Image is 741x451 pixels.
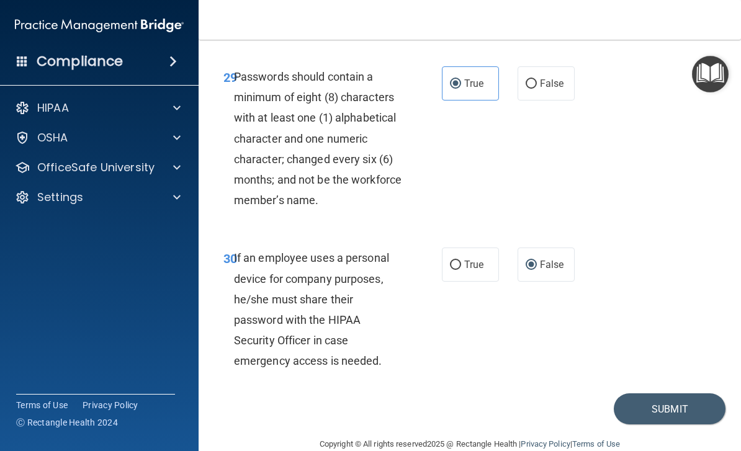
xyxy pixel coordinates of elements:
[223,251,237,266] span: 30
[521,439,570,449] a: Privacy Policy
[15,160,181,175] a: OfficeSafe University
[15,130,181,145] a: OSHA
[15,190,181,205] a: Settings
[16,416,118,429] span: Ⓒ Rectangle Health 2024
[234,70,402,207] span: Passwords should contain a minimum of eight (8) characters with at least one (1) alphabetical cha...
[16,399,68,411] a: Terms of Use
[572,439,620,449] a: Terms of Use
[540,78,564,89] span: False
[450,79,461,89] input: True
[37,160,155,175] p: OfficeSafe University
[15,100,181,115] a: HIPAA
[464,78,483,89] span: True
[450,261,461,270] input: True
[526,79,537,89] input: False
[464,259,483,270] span: True
[37,130,68,145] p: OSHA
[692,56,729,92] button: Open Resource Center
[223,70,237,85] span: 29
[540,259,564,270] span: False
[614,393,725,425] button: Submit
[234,251,389,367] span: If an employee uses a personal device for company purposes, he/she must share their password with...
[15,13,184,38] img: PMB logo
[526,261,537,270] input: False
[83,399,138,411] a: Privacy Policy
[37,190,83,205] p: Settings
[37,100,69,115] p: HIPAA
[37,53,123,70] h4: Compliance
